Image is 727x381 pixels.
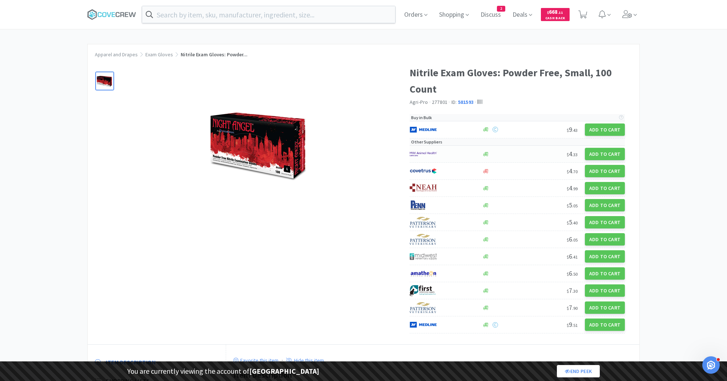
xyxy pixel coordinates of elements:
[145,51,173,58] a: Exam Gloves
[567,125,578,134] span: 9
[497,6,505,11] span: 2
[572,169,578,174] span: . 70
[585,148,625,160] button: Add to Cart
[432,99,448,105] span: 277801
[572,271,578,277] span: . 50
[567,254,569,260] span: $
[585,182,625,194] button: Add to Cart
[478,12,504,18] a: Discuss2
[410,200,437,211] img: e1133ece90fa4a959c5ae41b0808c578_9.png
[410,251,437,262] img: 4dd14cff54a648ac9e977f0c5da9bc2e_5.png
[282,356,283,365] div: ·
[567,218,578,226] span: 5
[585,250,625,263] button: Add to Cart
[410,234,437,245] img: f5e969b455434c6296c6d81ef179fa71_3.png
[567,203,569,208] span: $
[410,149,437,159] img: f6b2451649754179b5b4e0c70c3f7cb0_2.png
[572,288,578,294] span: . 30
[475,99,476,105] span: ·
[292,357,324,364] p: Hide this item
[541,5,570,24] a: $668.11Cash Back
[547,8,563,15] span: 668
[449,99,450,105] span: ·
[410,166,437,177] img: 77fca1acd8b6420a9015268ca798ef17_1.png
[567,237,569,243] span: $
[410,268,437,279] img: 3331a67d23dc422aa21b1ec98afbf632_11.png
[545,16,565,21] span: Cash Back
[572,305,578,311] span: . 90
[411,114,432,121] p: Buy in Bulk
[106,358,156,366] span: Item Description
[585,301,625,314] button: Add to Cart
[572,220,578,226] span: . 40
[410,217,437,228] img: f5e969b455434c6296c6d81ef179fa71_3.png
[567,201,578,209] span: 5
[567,169,569,174] span: $
[567,269,578,277] span: 6
[572,127,578,133] span: . 43
[181,51,248,58] span: Nitrile Exam Gloves: Powder...
[572,323,578,328] span: . 51
[249,366,319,376] strong: [GEOGRAPHIC_DATA]
[585,319,625,331] button: Add to Cart
[567,167,578,175] span: 4
[410,302,437,313] img: f5e969b455434c6296c6d81ef179fa71_3.png
[567,152,569,157] span: $
[585,233,625,246] button: Add to Cart
[410,124,437,135] img: a646391c64b94eb2892348a965bf03f3_134.png
[547,10,549,15] span: $
[572,152,578,157] span: . 33
[567,127,569,133] span: $
[410,183,437,194] img: c73380972eee4fd2891f402a8399bcad_92.png
[458,99,474,105] span: 581593
[410,99,428,105] span: Agri-Pro
[585,216,625,228] button: Add to Cart
[567,150,578,158] span: 4
[410,65,625,97] h1: Nitrile Exam Gloves: Powder Free, Small, 100 Count
[567,184,578,192] span: 4
[567,252,578,260] span: 6
[567,186,569,191] span: $
[557,365,600,377] a: End Peek
[411,138,442,145] p: Other Suppliers
[572,254,578,260] span: . 41
[95,51,138,58] a: Apparel and Drapes
[572,203,578,208] span: . 05
[585,123,625,136] button: Add to Cart
[567,235,578,243] span: 6
[238,357,278,364] p: Favorite this item
[127,365,319,377] p: You are currently viewing the account of
[451,99,474,105] span: ID:
[567,271,569,277] span: $
[585,165,625,177] button: Add to Cart
[572,237,578,243] span: . 05
[558,10,563,15] span: . 11
[567,288,569,294] span: $
[205,90,314,199] img: 18a63d5f99ce469e8cf5cb9e5ecfc9ef_216737.png
[572,186,578,191] span: . 99
[410,285,437,296] img: 67d67680309e4a0bb49a5ff0391dcc42_6.png
[567,320,578,329] span: 9
[429,99,431,105] span: ·
[567,305,569,311] span: $
[142,6,395,23] input: Search by item, sku, manufacturer, ingredient, size...
[567,303,578,312] span: 7
[585,284,625,297] button: Add to Cart
[702,356,720,374] iframe: Intercom live chat
[567,323,569,328] span: $
[567,220,569,226] span: $
[585,267,625,280] button: Add to Cart
[567,286,578,295] span: 7
[585,199,625,211] button: Add to Cart
[410,319,437,330] img: a646391c64b94eb2892348a965bf03f3_134.png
